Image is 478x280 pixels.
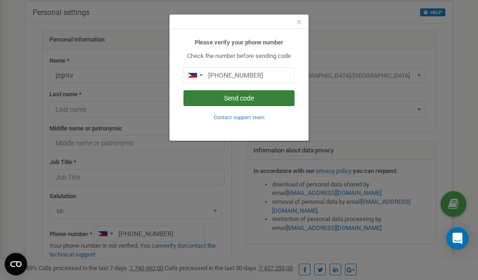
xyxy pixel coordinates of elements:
input: 0905 123 4567 [183,67,295,83]
button: Send code [183,90,295,106]
p: Check the number before sending code [183,52,295,61]
b: Please verify your phone number [195,39,283,46]
div: Open Intercom Messenger [446,227,469,250]
a: Contact support team [214,114,265,121]
button: Close [296,17,302,27]
small: Contact support team [214,115,265,121]
span: × [296,16,302,28]
button: Open CMP widget [5,253,27,275]
div: Telephone country code [184,68,205,83]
